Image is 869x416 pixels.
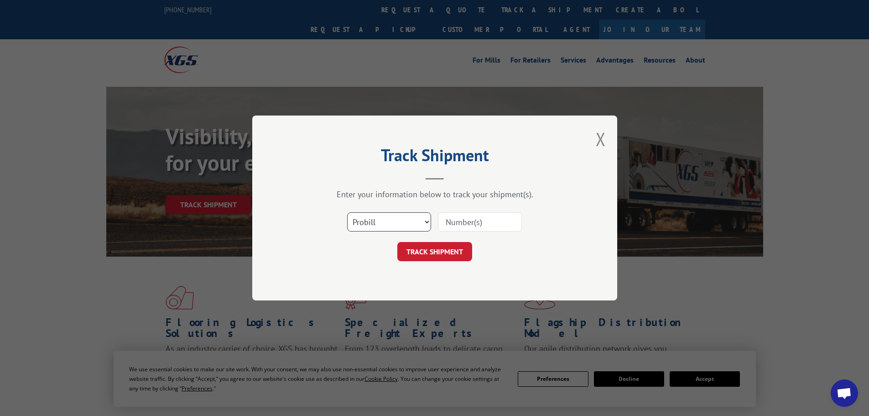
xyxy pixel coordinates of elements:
[596,127,606,151] button: Close modal
[298,149,572,166] h2: Track Shipment
[397,242,472,261] button: TRACK SHIPMENT
[831,379,858,407] div: Open chat
[298,189,572,200] div: Enter your information below to track your shipment(s).
[438,212,522,232] input: Number(s)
